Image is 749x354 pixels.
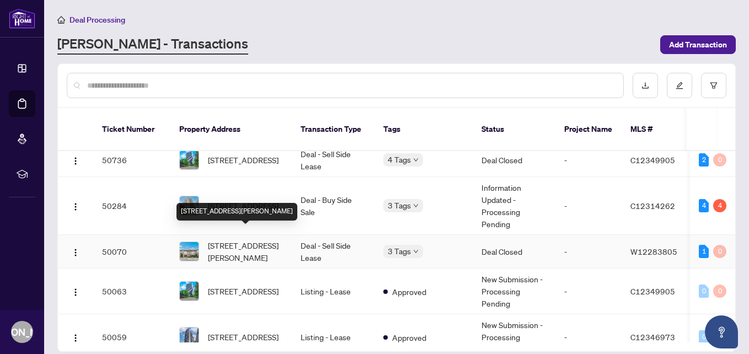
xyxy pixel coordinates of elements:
th: Status [473,108,555,151]
span: [STREET_ADDRESS] [208,154,279,166]
img: Logo [71,202,80,211]
span: [STREET_ADDRESS][PERSON_NAME] [208,239,283,264]
button: Add Transaction [660,35,736,54]
td: New Submission - Processing Pending [473,269,555,314]
th: Project Name [555,108,622,151]
td: Deal Closed [473,143,555,177]
span: Deal Processing [69,15,125,25]
td: - [555,177,622,235]
td: Listing - Lease [292,269,374,314]
button: Logo [67,151,84,169]
td: 50284 [93,177,170,235]
span: C12346973 [630,332,675,342]
th: Property Address [170,108,292,151]
td: - [555,235,622,269]
span: Add Transaction [669,36,727,53]
img: thumbnail-img [180,196,199,215]
th: Tags [374,108,473,151]
a: [PERSON_NAME] - Transactions [57,35,248,55]
span: C12349905 [630,155,675,165]
td: Deal Closed [473,235,555,269]
span: home [57,16,65,24]
span: filter [710,82,718,89]
span: down [413,157,419,163]
td: Deal - Sell Side Lease [292,235,374,269]
span: edit [676,82,683,89]
img: Logo [71,288,80,297]
th: Transaction Type [292,108,374,151]
button: filter [701,73,726,98]
th: MLS # [622,108,688,151]
button: Logo [67,243,84,260]
span: 3 Tags [388,199,411,212]
img: Logo [71,157,80,165]
div: 0 [713,285,726,298]
div: 1 [699,245,709,258]
span: down [413,203,419,208]
td: 50063 [93,269,170,314]
td: 50070 [93,235,170,269]
th: Ticket Number [93,108,170,151]
td: - [555,143,622,177]
span: [STREET_ADDRESS] [208,200,279,212]
button: edit [667,73,692,98]
span: 3 Tags [388,245,411,258]
img: Logo [71,334,80,342]
div: [STREET_ADDRESS][PERSON_NAME] [176,203,297,221]
img: thumbnail-img [180,151,199,169]
div: 0 [699,285,709,298]
td: Deal - Sell Side Lease [292,143,374,177]
span: down [413,249,419,254]
button: Logo [67,282,84,300]
td: Information Updated - Processing Pending [473,177,555,235]
img: thumbnail-img [180,242,199,261]
div: 0 [713,153,726,167]
button: download [633,73,658,98]
td: 50736 [93,143,170,177]
td: Deal - Buy Side Sale [292,177,374,235]
button: Open asap [705,315,738,348]
img: logo [9,8,35,29]
span: C12314262 [630,201,675,211]
span: download [641,82,649,89]
img: Logo [71,248,80,257]
div: 4 [699,199,709,212]
span: 4 Tags [388,153,411,166]
span: [STREET_ADDRESS] [208,331,279,343]
span: W12283805 [630,246,677,256]
button: Logo [67,197,84,214]
button: Logo [67,328,84,346]
div: 4 [713,199,726,212]
div: 0 [713,245,726,258]
span: Approved [392,331,426,344]
span: [STREET_ADDRESS] [208,285,279,297]
img: thumbnail-img [180,282,199,301]
span: Approved [392,286,426,298]
img: thumbnail-img [180,328,199,346]
span: C12349905 [630,286,675,296]
td: - [555,269,622,314]
div: 2 [699,153,709,167]
div: 0 [699,330,709,344]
